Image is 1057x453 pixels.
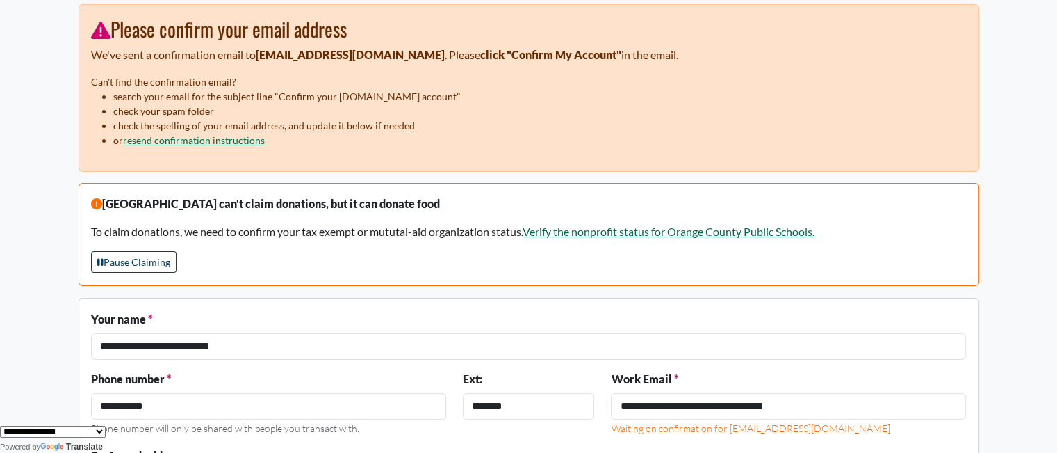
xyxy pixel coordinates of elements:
li: or [113,133,966,148]
strong: [EMAIL_ADDRESS][DOMAIN_NAME] [256,48,445,61]
p: Can't find the confirmation email? [91,74,966,89]
small: Phone number will only be shared with people you transact with. [91,422,359,434]
label: Phone number [91,371,171,388]
strong: click "Confirm My Account" [480,48,621,61]
li: check your spam folder [113,104,966,118]
small: Waiting on confirmation for [EMAIL_ADDRESS][DOMAIN_NAME] [611,422,890,434]
p: [GEOGRAPHIC_DATA] can't claim donations, but it can donate food [91,196,966,212]
label: Work Email [611,371,678,388]
p: To claim donations, we need to confirm your tax exempt or mututal-aid organization status. [91,223,966,240]
p: We've sent a confirmation email to . Please in the email. [91,47,966,63]
h3: Please confirm your email address [91,17,966,41]
a: Verify the nonprofit status for Orange County Public Schools. [523,225,814,238]
label: Your name [91,311,152,328]
label: Ext: [463,371,482,388]
li: check the spelling of your email address, and update it below if needed [113,118,966,133]
a: Translate [40,442,103,452]
li: search your email for the subject line "Confirm your [DOMAIN_NAME] account" [113,89,966,104]
img: Google Translate [40,443,66,452]
button: Pause Claiming [91,251,177,273]
a: resend confirmation instructions [123,134,265,146]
